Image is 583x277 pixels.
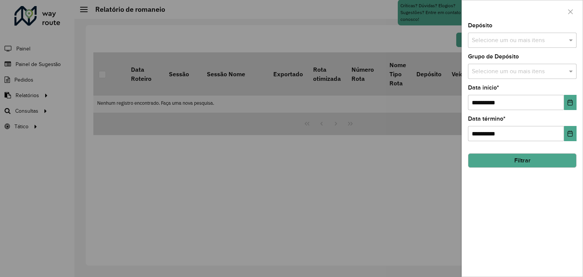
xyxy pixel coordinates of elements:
[468,153,577,168] button: Filtrar
[468,114,506,123] label: Data término
[468,21,492,30] label: Depósito
[468,83,499,92] label: Data início
[564,126,577,141] button: Choose Date
[564,95,577,110] button: Choose Date
[468,52,519,61] label: Grupo de Depósito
